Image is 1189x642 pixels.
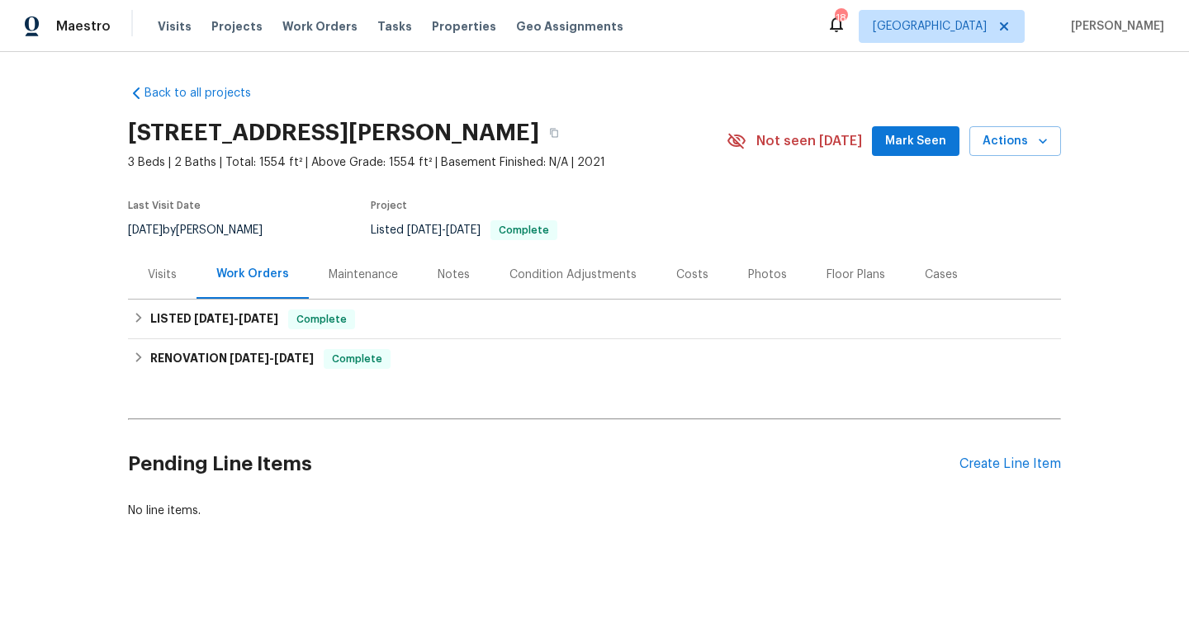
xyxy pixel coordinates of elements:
span: Mark Seen [885,131,946,152]
span: Last Visit Date [128,201,201,210]
button: Actions [969,126,1061,157]
span: Project [371,201,407,210]
div: Create Line Item [959,456,1061,472]
a: Back to all projects [128,85,287,101]
h6: RENOVATION [150,349,314,369]
span: [DATE] [128,224,163,236]
span: [PERSON_NAME] [1064,18,1164,35]
div: Photos [748,267,787,283]
h6: LISTED [150,309,278,329]
span: Tasks [377,21,412,32]
span: Actions [983,131,1048,152]
span: Maestro [56,18,111,35]
span: [DATE] [274,352,314,364]
div: Costs [676,267,708,283]
span: [DATE] [446,224,481,236]
div: LISTED [DATE]-[DATE]Complete [128,300,1061,339]
div: No line items. [128,503,1061,519]
div: Condition Adjustments [509,267,637,283]
span: Visits [158,18,192,35]
span: Properties [432,18,496,35]
div: by [PERSON_NAME] [128,220,282,240]
span: [DATE] [194,313,234,324]
span: - [407,224,481,236]
span: [DATE] [230,352,269,364]
span: 3 Beds | 2 Baths | Total: 1554 ft² | Above Grade: 1554 ft² | Basement Finished: N/A | 2021 [128,154,727,171]
span: Projects [211,18,263,35]
h2: [STREET_ADDRESS][PERSON_NAME] [128,125,539,141]
h2: Pending Line Items [128,426,959,503]
span: - [194,313,278,324]
span: Geo Assignments [516,18,623,35]
div: RENOVATION [DATE]-[DATE]Complete [128,339,1061,379]
span: Work Orders [282,18,358,35]
button: Copy Address [539,118,569,148]
div: Maintenance [329,267,398,283]
span: Complete [325,351,389,367]
button: Mark Seen [872,126,959,157]
span: [DATE] [407,224,442,236]
span: Not seen [DATE] [756,133,862,149]
span: - [230,352,314,364]
span: [DATE] [239,313,278,324]
div: Notes [438,267,470,283]
span: [GEOGRAPHIC_DATA] [873,18,987,35]
div: Floor Plans [827,267,885,283]
span: Complete [290,311,353,328]
div: Visits [148,267,177,283]
div: Cases [925,267,958,283]
div: 18 [835,10,846,26]
span: Listed [371,224,557,236]
div: Work Orders [216,266,289,282]
span: Complete [492,225,556,235]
